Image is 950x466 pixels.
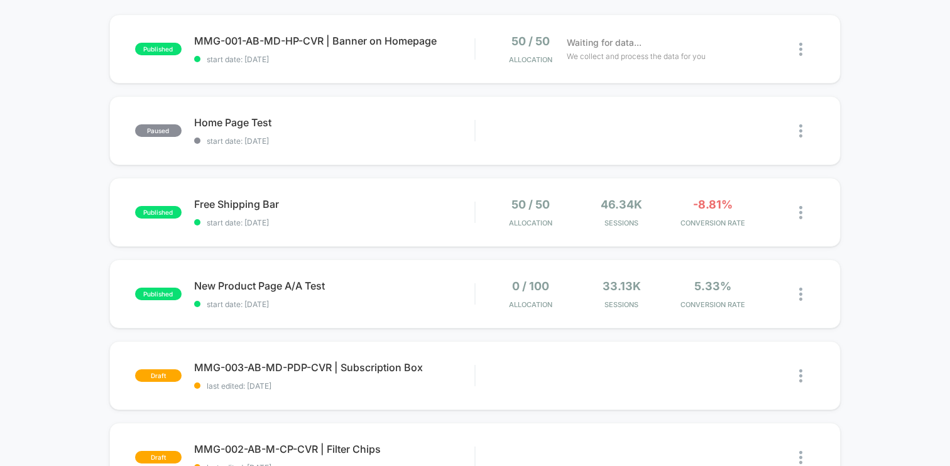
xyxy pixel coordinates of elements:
span: -8.81% [693,198,733,211]
span: Home Page Test [194,116,474,129]
span: Allocation [509,55,552,64]
span: 5.33% [694,279,731,293]
span: published [135,206,182,219]
span: start date: [DATE] [194,136,474,146]
span: Free Shipping Bar [194,198,474,210]
span: 50 / 50 [511,198,550,211]
span: New Product Page A/A Test [194,279,474,292]
span: draft [135,451,182,463]
img: close [799,369,802,382]
span: Waiting for data... [567,36,642,50]
span: 50 / 50 [511,35,550,48]
span: published [135,43,182,55]
img: close [799,124,802,138]
span: CONVERSION RATE [670,219,755,227]
span: 0 / 100 [512,279,549,293]
span: draft [135,369,182,382]
img: close [799,43,802,56]
img: close [799,206,802,219]
span: last edited: [DATE] [194,381,474,391]
span: We collect and process the data for you [567,50,706,62]
span: CONVERSION RATE [670,300,755,309]
span: 46.34k [601,198,642,211]
span: Allocation [509,300,552,309]
span: MMG-002-AB-M-CP-CVR | Filter Chips [194,443,474,455]
span: published [135,288,182,300]
img: close [799,288,802,301]
span: MMG-001-AB-MD-HP-CVR | Banner on Homepage [194,35,474,47]
span: start date: [DATE] [194,300,474,309]
span: start date: [DATE] [194,55,474,64]
span: Allocation [509,219,552,227]
span: MMG-003-AB-MD-PDP-CVR | Subscription Box [194,361,474,374]
span: Sessions [579,300,664,309]
span: 33.13k [603,279,641,293]
span: Sessions [579,219,664,227]
span: start date: [DATE] [194,218,474,227]
img: close [799,451,802,464]
span: paused [135,124,182,137]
